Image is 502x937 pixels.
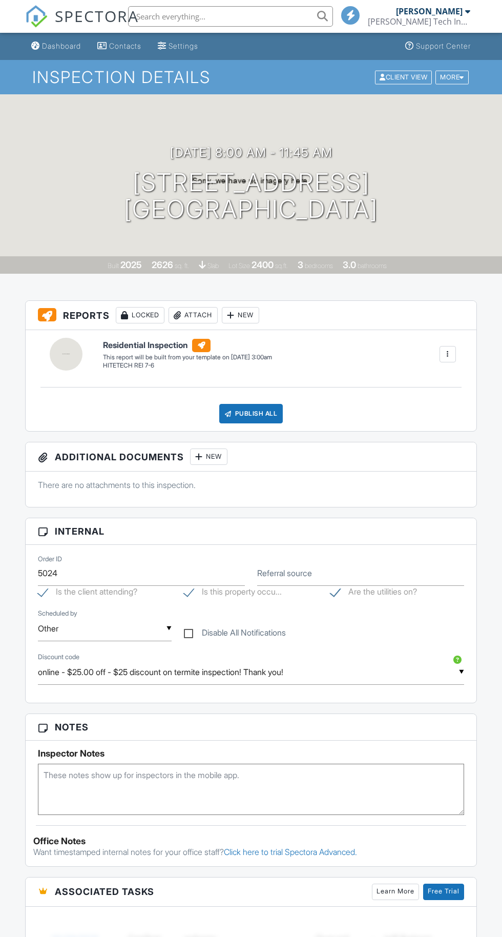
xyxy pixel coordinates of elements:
img: The Best Home Inspection Software - Spectora [25,5,48,28]
a: Dashboard [27,37,85,56]
div: Hite Tech Inspections [368,16,470,27]
div: Contacts [109,42,141,50]
span: SPECTORA [55,5,139,27]
h3: Additional Documents [26,442,476,472]
div: Settings [169,42,198,50]
div: This report will be built from your template on [DATE] 3:00am [103,353,272,361]
a: Free Trial [423,884,464,900]
h3: Internal [26,518,476,545]
label: Referral source [257,567,312,579]
a: SPECTORA [25,14,139,35]
span: slab [207,262,219,270]
span: Associated Tasks [55,885,154,899]
span: sq.ft. [275,262,288,270]
div: Support Center [416,42,471,50]
label: Disable All Notifications [184,628,286,641]
label: Are the utilities on? [330,587,417,600]
div: Locked [116,307,164,323]
div: Publish All [219,404,283,423]
label: Is the client attending? [38,587,137,600]
input: Search everything... [128,6,333,27]
a: Learn More [372,884,419,900]
h1: Inspection Details [32,68,469,86]
div: More [435,70,469,84]
div: Dashboard [42,42,81,50]
div: 2025 [120,259,142,270]
a: Contacts [93,37,145,56]
div: New [190,449,227,465]
div: Office Notes [33,836,469,846]
div: 3 [298,259,303,270]
div: 3.0 [343,259,356,270]
a: Support Center [401,37,475,56]
span: Lot Size [228,262,250,270]
div: HITETECH REI 7-6 [103,361,272,370]
div: [PERSON_NAME] [396,6,463,16]
label: Order ID [38,555,62,564]
h3: [DATE] 8:00 am - 11:45 am [170,146,332,159]
a: Click here to trial Spectora Advanced. [224,847,357,857]
div: Attach [169,307,218,323]
span: Built [108,262,119,270]
label: Discount code [38,653,79,662]
span: sq. ft. [175,262,189,270]
h3: Notes [26,714,476,741]
div: 2626 [152,259,173,270]
span: bathrooms [358,262,387,270]
div: Client View [375,70,432,84]
h5: Inspector Notes [38,748,464,759]
div: New [222,307,259,323]
h3: Reports [26,301,476,330]
a: Settings [154,37,202,56]
a: Client View [374,73,434,80]
p: Want timestamped internal notes for your office staff? [33,846,469,858]
h1: [STREET_ADDRESS] [GEOGRAPHIC_DATA] [124,169,378,223]
p: There are no attachments to this inspection. [38,479,464,491]
h6: Residential Inspection [103,339,272,352]
span: bedrooms [305,262,333,270]
label: Scheduled by [38,609,77,618]
div: 2400 [252,259,274,270]
label: Is this property occupied? [184,587,282,600]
